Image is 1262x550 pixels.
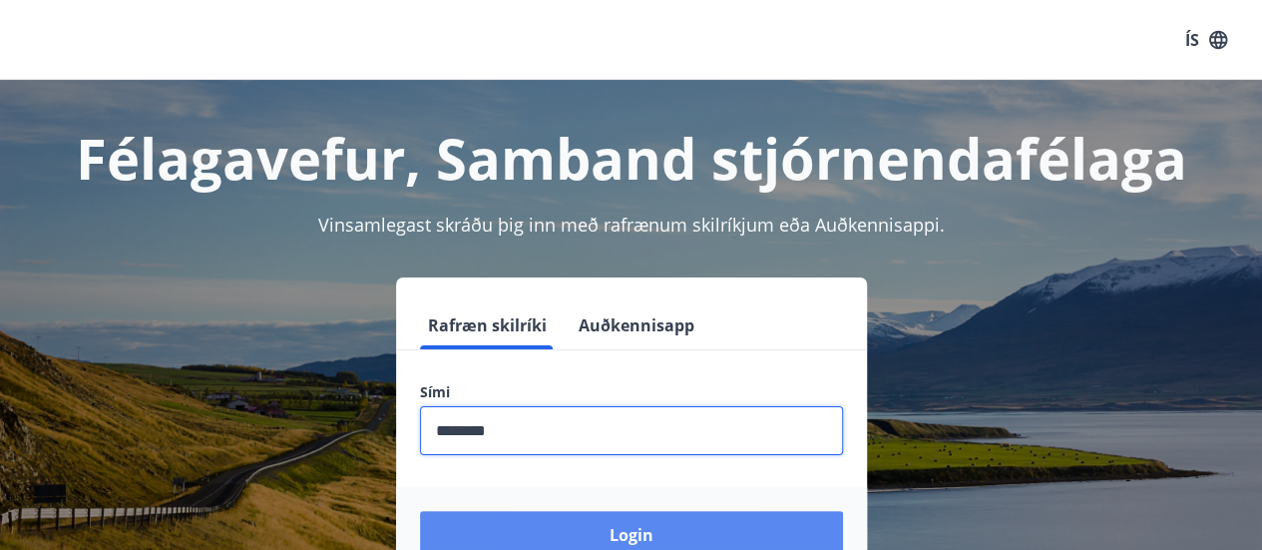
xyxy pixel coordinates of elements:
[318,213,945,237] span: Vinsamlegast skráðu þig inn með rafrænum skilríkjum eða Auðkennisappi.
[420,301,555,349] button: Rafræn skilríki
[571,301,702,349] button: Auðkennisapp
[420,382,843,402] label: Sími
[1174,22,1238,58] button: ÍS
[24,120,1238,196] h1: Félagavefur, Samband stjórnendafélaga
